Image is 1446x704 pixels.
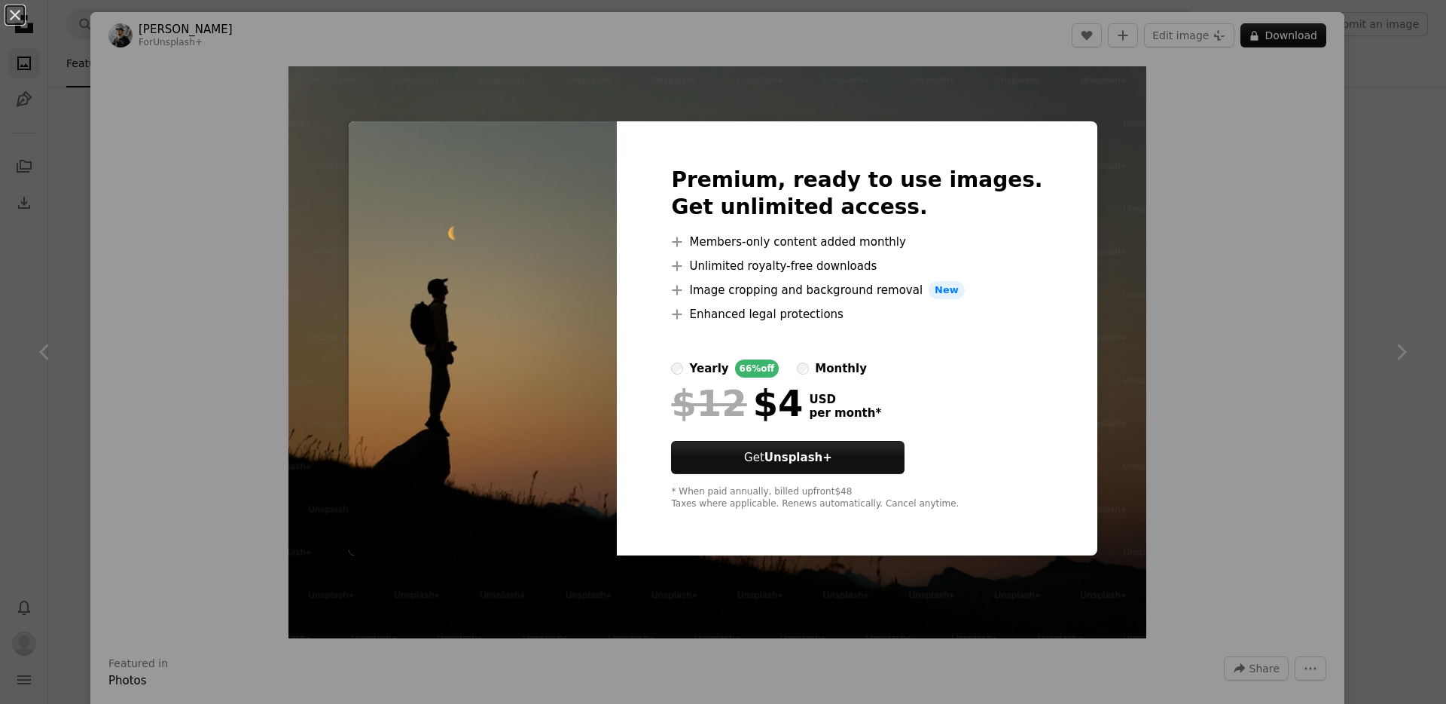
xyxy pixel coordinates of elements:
[735,360,779,378] div: 66% off
[689,360,728,378] div: yearly
[671,167,1042,221] h2: Premium, ready to use images. Get unlimited access.
[671,281,1042,299] li: Image cropping and background removal
[349,121,617,556] img: premium_photo-1755856680228-60755545c4ec
[671,363,683,375] input: yearly66%off
[809,406,881,420] span: per month *
[671,441,905,474] a: GetUnsplash+
[671,486,1042,510] div: * When paid annually, billed upfront $48 Taxes where applicable. Renews automatically. Cancel any...
[671,384,746,423] span: $12
[671,305,1042,323] li: Enhanced legal protections
[764,451,832,464] strong: Unsplash+
[671,384,803,423] div: $4
[815,360,867,378] div: monthly
[797,363,809,375] input: monthly
[809,393,881,406] span: USD
[671,257,1042,275] li: Unlimited royalty-free downloads
[929,281,965,299] span: New
[671,233,1042,251] li: Members-only content added monthly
